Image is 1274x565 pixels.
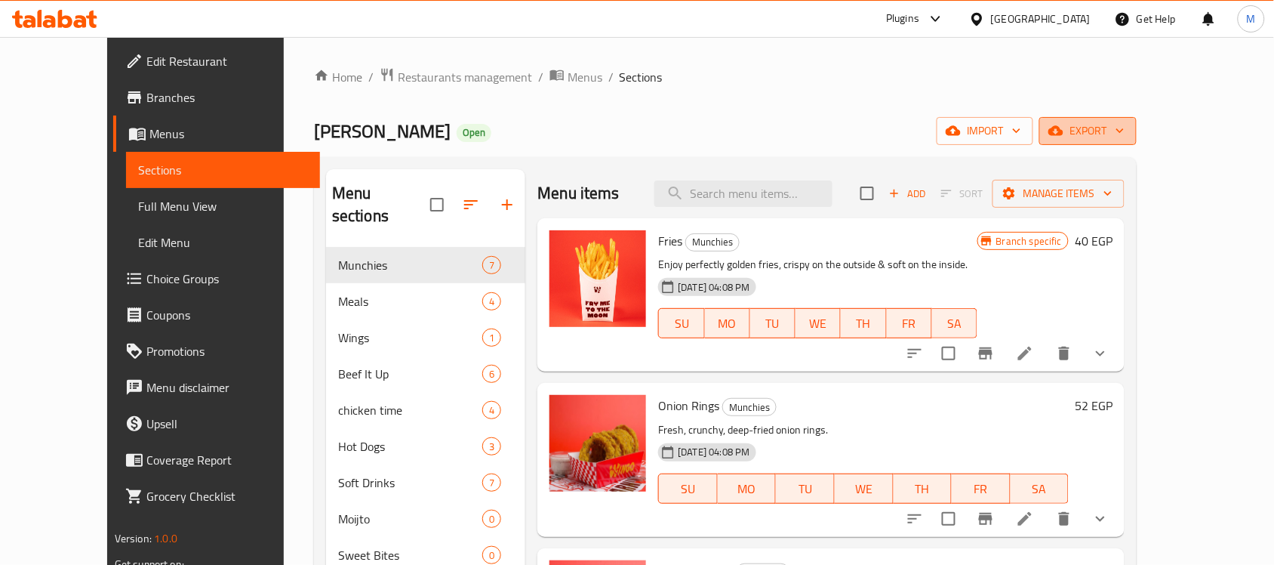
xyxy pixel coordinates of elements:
[482,474,501,492] div: items
[483,295,500,309] span: 4
[841,478,888,500] span: WE
[1039,117,1137,145] button: export
[154,529,177,548] span: 1.0.0
[1091,510,1109,528] svg: Show Choices
[1016,510,1034,528] a: Edit menu item
[146,342,308,360] span: Promotions
[658,421,1069,440] p: Fresh, crunchy, deep-fried onion rings.
[1046,335,1082,372] button: delete
[1075,230,1112,252] h6: 40 EGP
[886,10,919,28] div: Plugins
[992,180,1125,208] button: Manage items
[489,187,525,223] button: Add section
[314,67,1137,87] nav: breadcrumb
[338,292,482,310] span: Meals
[326,465,526,501] div: Soft Drinks7
[537,182,620,205] h2: Menu items
[421,189,453,221] span: Select all sections
[608,68,614,86] li: /
[1051,122,1125,140] span: export
[126,224,320,261] a: Edit Menu
[1017,478,1063,500] span: SA
[549,67,602,87] a: Menus
[115,529,152,548] span: Version:
[482,292,501,310] div: items
[1075,395,1112,416] h6: 52 EGP
[482,510,501,528] div: items
[949,122,1021,140] span: import
[146,487,308,505] span: Grocery Checklist
[113,261,320,297] a: Choice Groups
[483,548,500,563] span: 0
[314,68,362,86] a: Home
[851,178,883,209] span: Select section
[338,401,482,419] span: chicken time
[938,313,971,335] span: SA
[113,79,320,116] a: Branches
[326,247,526,283] div: Munchies7
[931,182,992,205] span: Select section first
[338,437,482,455] span: Hot Dogs
[113,406,320,442] a: Upsell
[894,474,952,504] button: TH
[138,197,308,215] span: Full Menu View
[483,367,500,381] span: 6
[338,474,482,492] span: Soft Drinks
[1082,335,1119,372] button: show more
[338,546,482,564] span: Sweet Bites
[933,503,965,535] span: Select to update
[483,440,500,454] span: 3
[672,445,755,459] span: [DATE] 04:08 PM
[482,365,501,383] div: items
[483,403,500,418] span: 4
[338,365,482,383] span: Beef It Up
[897,501,933,537] button: sort-choices
[658,394,719,417] span: Onion Rings
[665,478,711,500] span: SU
[326,356,526,392] div: Beef It Up6
[113,43,320,79] a: Edit Restaurant
[776,474,835,504] button: TU
[482,401,501,419] div: items
[686,233,739,251] span: Munchies
[338,510,482,528] div: Moijto
[1005,184,1112,203] span: Manage items
[146,451,308,469] span: Coverage Report
[968,501,1004,537] button: Branch-specific-item
[750,308,795,338] button: TU
[887,308,932,338] button: FR
[482,437,501,455] div: items
[138,233,308,252] span: Edit Menu
[146,415,308,433] span: Upsell
[685,233,740,252] div: Munchies
[326,392,526,428] div: chicken time4
[900,478,946,500] span: TH
[958,478,1005,500] span: FR
[549,395,646,492] img: Onion Rings
[482,546,501,564] div: items
[149,125,308,143] span: Menus
[482,256,501,274] div: items
[338,329,482,347] div: Wings
[1016,344,1034,363] a: Edit menu item
[138,161,308,179] span: Sections
[883,182,931,205] button: Add
[1011,474,1069,504] button: SA
[146,52,308,70] span: Edit Restaurant
[847,313,880,335] span: TH
[658,230,682,252] span: Fries
[1091,344,1109,363] svg: Show Choices
[897,335,933,372] button: sort-choices
[795,308,841,338] button: WE
[756,313,789,335] span: TU
[722,398,777,416] div: Munchies
[483,512,500,526] span: 0
[146,88,308,107] span: Branches
[483,331,500,345] span: 1
[711,313,744,335] span: MO
[482,329,501,347] div: items
[549,230,646,327] img: Fries
[457,124,491,142] div: Open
